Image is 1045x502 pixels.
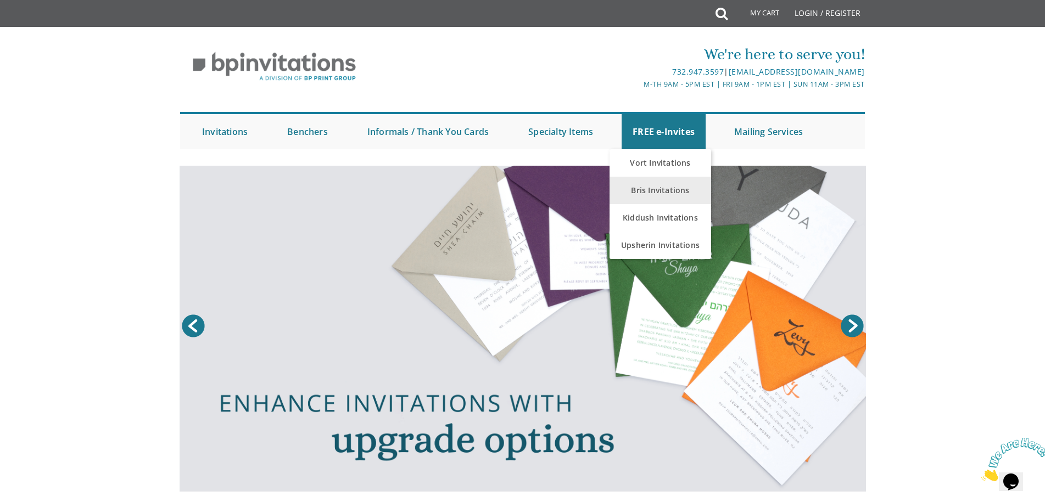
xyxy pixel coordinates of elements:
iframe: chat widget [977,433,1045,486]
a: My Cart [727,1,787,29]
a: Prev [180,312,207,340]
a: FREE e-Invites [622,114,706,149]
a: Next [839,312,866,340]
div: | [409,65,865,78]
a: 732.947.3597 [672,66,724,77]
a: Specialty Items [517,114,604,149]
a: [EMAIL_ADDRESS][DOMAIN_NAME] [729,66,865,77]
a: Mailing Services [723,114,814,149]
a: Bris Invitations [610,177,711,204]
a: Invitations [191,114,259,149]
div: M-Th 9am - 5pm EST | Fri 9am - 1pm EST | Sun 11am - 3pm EST [409,78,865,90]
img: Chat attention grabber [4,4,72,48]
div: We're here to serve you! [409,43,865,65]
a: Kiddush Invitations [610,204,711,232]
img: BP Invitation Loft [180,44,368,89]
a: Vort Invitations [610,149,711,177]
a: Benchers [276,114,339,149]
a: Upsherin Invitations [610,232,711,259]
a: Informals / Thank You Cards [356,114,500,149]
